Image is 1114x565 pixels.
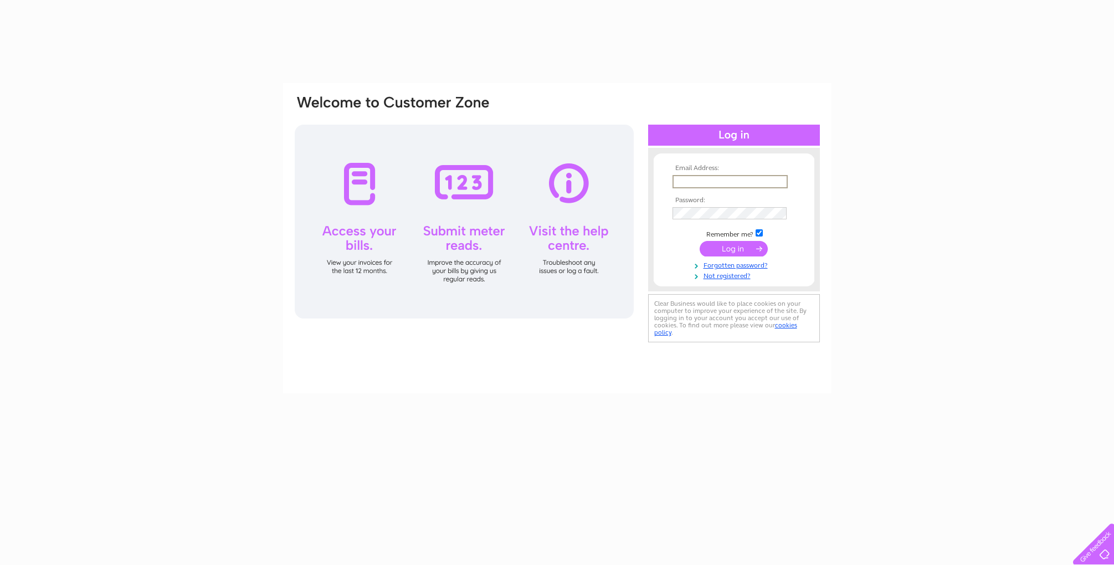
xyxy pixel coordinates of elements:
td: Remember me? [670,228,798,239]
th: Email Address: [670,165,798,172]
input: Submit [700,241,768,256]
a: cookies policy [654,321,797,336]
div: Clear Business would like to place cookies on your computer to improve your experience of the sit... [648,294,820,342]
a: Forgotten password? [672,259,798,270]
th: Password: [670,197,798,204]
a: Not registered? [672,270,798,280]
